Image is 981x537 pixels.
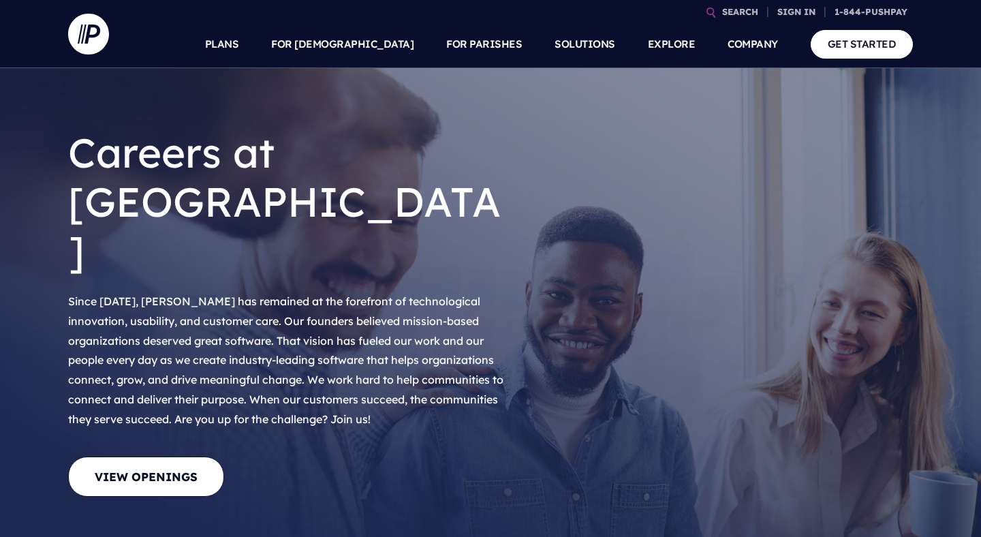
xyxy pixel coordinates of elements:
[68,294,503,426] span: Since [DATE], [PERSON_NAME] has remained at the forefront of technological innovation, usability,...
[555,20,615,68] a: SOLUTIONS
[811,30,914,58] a: GET STARTED
[728,20,778,68] a: COMPANY
[648,20,696,68] a: EXPLORE
[271,20,414,68] a: FOR [DEMOGRAPHIC_DATA]
[446,20,522,68] a: FOR PARISHES
[68,457,224,497] a: View Openings
[205,20,239,68] a: PLANS
[68,117,511,286] h1: Careers at [GEOGRAPHIC_DATA]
